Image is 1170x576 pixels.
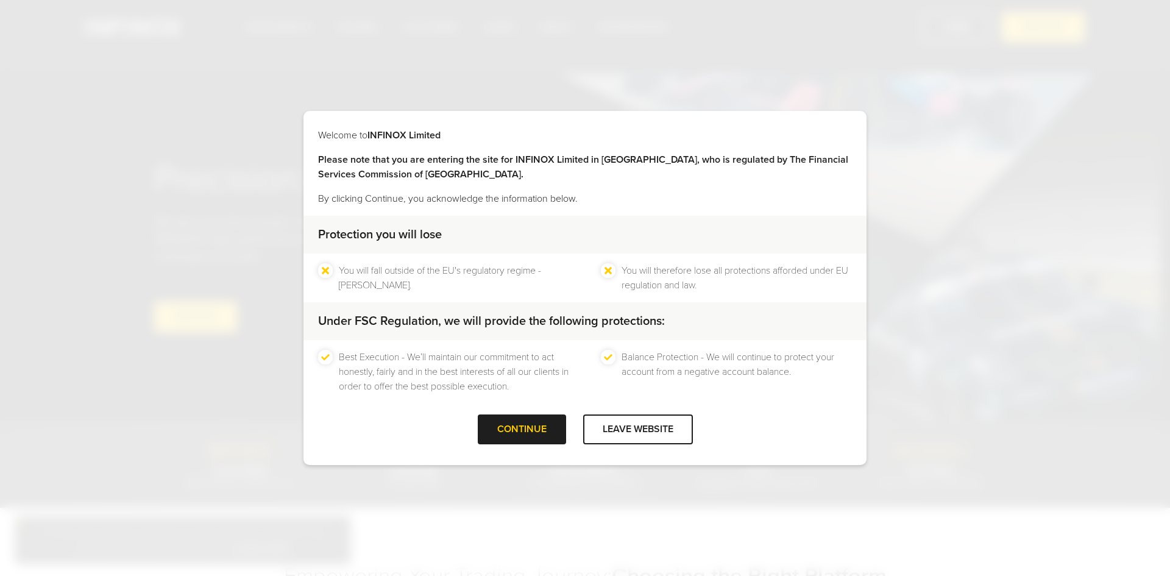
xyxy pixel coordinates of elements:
li: Balance Protection - We will continue to protect your account from a negative account balance. [622,350,852,394]
strong: Please note that you are entering the site for INFINOX Limited in [GEOGRAPHIC_DATA], who is regul... [318,154,848,180]
li: You will fall outside of the EU's regulatory regime - [PERSON_NAME]. [339,263,569,293]
strong: INFINOX Limited [367,129,441,141]
strong: Protection you will lose [318,227,442,242]
li: Best Execution - We’ll maintain our commitment to act honestly, fairly and in the best interests ... [339,350,569,394]
p: Welcome to [318,128,852,143]
strong: Under FSC Regulation, we will provide the following protections: [318,314,665,329]
li: You will therefore lose all protections afforded under EU regulation and law. [622,263,852,293]
div: LEAVE WEBSITE [583,414,693,444]
p: By clicking Continue, you acknowledge the information below. [318,191,852,206]
div: CONTINUE [478,414,566,444]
